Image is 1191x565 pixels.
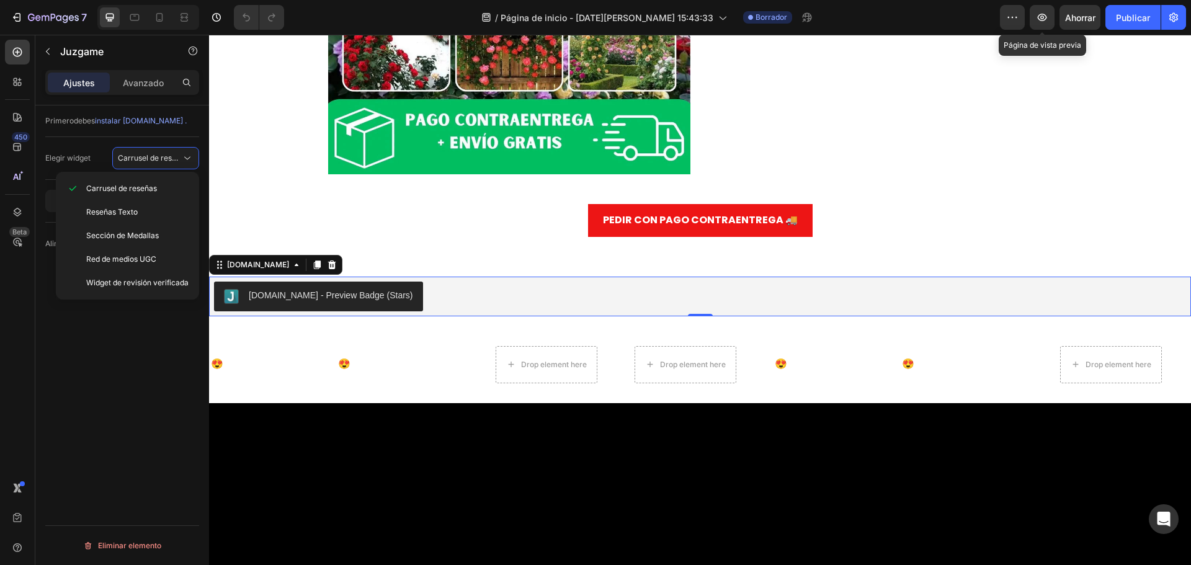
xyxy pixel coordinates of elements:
[312,325,378,335] div: Drop element here
[98,541,161,550] font: Eliminar elemento
[181,321,249,339] p: ¡Pidelo Ahora!
[394,177,589,195] p: PEDIR CON PAGO CONTRAENTREGA 🚚
[63,78,95,88] font: Ajustes
[877,325,942,335] div: Drop element here
[745,321,813,339] p: ¡Pidelo Ahora!
[234,5,284,30] div: Deshacer/Rehacer
[86,184,157,193] font: Carrusel de reseñas
[81,11,87,24] font: 7
[14,133,27,141] font: 450
[40,254,204,267] div: [DOMAIN_NAME] - Preview Badge (Stars)
[1149,504,1179,534] div: Abrir Intercom Messenger
[5,5,92,30] button: 7
[45,239,70,248] font: Alinear
[86,231,159,240] font: Sección de Medallas
[1065,12,1095,23] font: Ahorrar
[756,12,787,22] font: Borrador
[15,254,30,269] img: Judgeme.png
[2,321,141,339] p: 😍Oferta válida por [DATE]😍
[112,147,199,169] button: Carrusel de reseñas
[123,78,164,88] font: Avanzado
[86,254,156,264] font: Red de medios UGC
[45,536,199,556] button: Eliminar elemento
[1105,5,1161,30] button: Publicar
[95,116,187,125] font: instalar [DOMAIN_NAME] .
[1059,5,1100,30] button: Ahorrar
[12,228,27,236] font: Beta
[501,12,713,23] font: Página de inicio - [DATE][PERSON_NAME] 15:43:33
[86,207,138,216] font: Reseñas Texto
[209,35,1191,565] iframe: Área de diseño
[118,153,189,162] font: Carrusel de reseñas
[60,45,104,58] font: Juzgame
[45,153,91,162] font: Elegir widget
[86,278,189,287] font: Widget de revisión verificada
[45,190,199,212] button: Abrir la aplicación
[74,116,95,125] font: debes
[16,225,83,236] div: [DOMAIN_NAME]
[566,321,705,339] p: 😍Oferta válida por [DATE]😍
[5,247,214,277] button: Judge.me - Preview Badge (Stars)
[495,12,498,23] font: /
[1116,12,1150,23] font: Publicar
[451,325,517,335] div: Drop element here
[379,169,604,202] button: <p>PEDIR CON PAGO CONTRAENTREGA 🚚</p>
[45,116,74,125] font: Primero
[60,44,166,59] p: Juzgame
